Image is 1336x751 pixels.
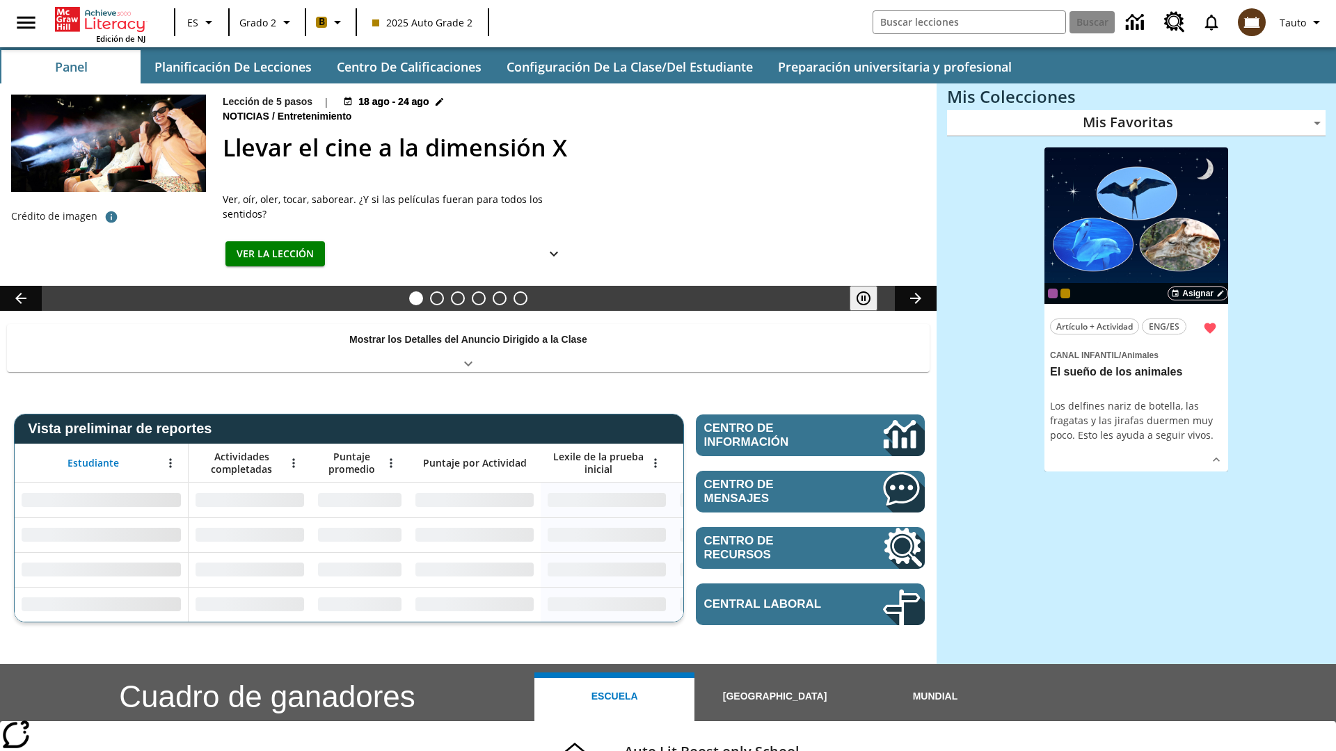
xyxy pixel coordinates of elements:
[1156,3,1193,41] a: Centro de recursos, Se abrirá en una pestaña nueva.
[11,209,97,223] p: Crédito de imagen
[283,453,304,474] button: Abrir menú
[96,33,145,44] span: Edición de NJ
[1238,8,1266,36] img: avatar image
[704,597,841,611] span: Central laboral
[1044,147,1228,472] div: lesson details
[189,552,311,587] div: Sin datos,
[947,110,1326,136] div: Mis Favoritas
[1119,350,1121,360] span: /
[696,527,925,569] a: Centro de recursos, Se abrirá en una pestaña nueva.
[1060,289,1070,298] div: New 2025 class
[493,291,507,305] button: Diapositiva 5 ¿Cuál es la gran idea?
[855,672,1015,721] button: Mundial
[534,672,694,721] button: Escuela
[673,587,805,622] div: Sin datos,
[873,11,1065,33] input: Buscar campo
[189,483,311,517] div: Sin datos,
[1118,3,1156,42] a: Centro de información
[311,483,408,517] div: Sin datos,
[673,483,805,517] div: Sin datos,
[1050,347,1223,362] span: Tema: Canal Infantil/Animales
[673,552,805,587] div: Sin datos,
[645,453,666,474] button: Abrir menú
[223,95,312,109] p: Lección de 5 pasos
[223,192,571,221] div: Ver, oír, oler, tocar, saborear. ¿Y si las películas fueran para todos los sentidos?
[451,291,465,305] button: Diapositiva 3 Modas que pasaron de moda
[1050,398,1223,442] div: Los delfines nariz de botella, las fragatas y las jirafas duermen muy poco. Esto les ayuda a segu...
[239,15,276,30] span: Grado 2
[1121,350,1158,360] span: Animales
[381,453,401,474] button: Abrir menú
[1056,319,1133,334] span: Artículo + Actividad
[372,15,472,30] span: 2025 Auto Grade 2
[6,2,47,43] button: Abrir el menú lateral
[704,421,836,449] span: Centro de información
[97,204,125,229] button: Crédito de foto: The Asahi Shimbun vía Getty Images
[696,471,925,512] a: Centro de mensajes
[310,10,351,35] button: Boost El color de la clase es anaranjado claro. Cambiar el color de la clase.
[1050,365,1223,380] h3: El sueño de los animales
[318,451,385,476] span: Puntaje promedio
[189,587,311,622] div: Sin datos,
[409,291,423,305] button: Diapositiva 1 Llevar el cine a la dimensión X
[1050,318,1139,334] button: Artículo + Actividad
[1048,289,1058,298] div: OL 2025 Auto Grade 3
[1142,318,1186,334] button: ENG/ES
[1149,319,1179,334] span: ENG/ES
[187,15,198,30] span: ES
[311,552,408,587] div: Sin datos,
[7,324,930,372] div: Mostrar los Detalles del Anuncio Dirigido a la Clase
[1168,286,1228,300] button: Asignar Elegir fechas
[311,587,408,622] div: Sin datos,
[704,534,841,562] span: Centro de recursos
[704,478,841,506] span: Centro de mensajes
[196,451,287,476] span: Actividades completadas
[1280,15,1306,30] span: Tauto
[55,6,145,33] a: Portada
[673,517,805,552] div: Sin datos,
[234,10,301,35] button: Grado: Grado 2, Elige un grado
[272,111,275,122] span: /
[189,517,311,552] div: Sin datos,
[55,4,145,44] div: Portada
[1193,4,1230,40] a: Notificaciones
[696,414,925,456] a: Centro de información
[694,672,854,721] button: [GEOGRAPHIC_DATA]
[1050,350,1119,360] span: Canal Infantil
[548,451,649,476] span: Lexile de la prueba inicial
[514,291,527,305] button: Diapositiva 6 Una idea, mucho trabajo
[895,286,937,311] button: Carrusel de lecciones, seguir
[1198,316,1223,341] button: Remover de Favoritas
[223,109,272,124] span: Noticias
[326,50,493,83] button: Centro de calificaciones
[67,457,119,469] span: Estudiante
[311,517,408,552] div: Sin datos,
[340,95,447,109] button: 18 ago - 24 ago Elegir fechas
[423,457,527,469] span: Puntaje por Actividad
[349,332,587,347] p: Mostrar los Detalles del Anuncio Dirigido a la Clase
[495,50,764,83] button: Configuración de la clase/del estudiante
[430,291,444,305] button: Diapositiva 2 ¿Lo quieres con papas fritas?
[319,13,325,31] span: B
[696,583,925,625] a: Central laboral
[225,241,325,267] button: Ver la lección
[11,95,206,192] img: El panel situado frente a los asientos rocía con agua nebulizada al feliz público en un cine equi...
[1274,10,1330,35] button: Perfil/Configuración
[180,10,224,35] button: Lenguaje: ES, Selecciona un idioma
[947,87,1326,106] h3: Mis Colecciones
[850,286,877,311] button: Pausar
[850,286,891,311] div: Pausar
[160,453,181,474] button: Abrir menú
[1206,449,1227,470] button: Ver más
[1230,4,1274,40] button: Escoja un nuevo avatar
[324,95,329,109] span: |
[143,50,323,83] button: Planificación de lecciones
[223,130,920,165] h2: Llevar el cine a la dimensión X
[1,50,141,83] button: Panel
[540,241,568,267] button: Ver más
[358,95,429,109] span: 18 ago - 24 ago
[278,109,355,124] span: Entretenimiento
[767,50,1023,83] button: Preparación universitaria y profesional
